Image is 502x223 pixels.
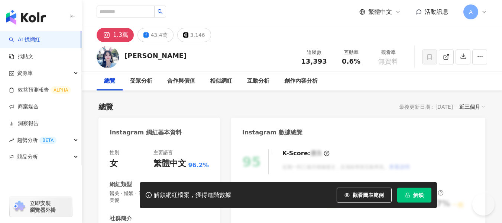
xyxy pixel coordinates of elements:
[337,49,365,56] div: 互動率
[150,30,167,40] div: 43.4萬
[110,158,118,169] div: 女
[17,65,33,82] span: 資源庫
[104,77,115,86] div: 總覽
[337,188,392,203] button: 觀看圖表範例
[39,137,56,144] div: BETA
[97,46,119,68] img: KOL Avatar
[130,77,152,86] div: 受眾分析
[12,201,26,213] img: chrome extension
[342,58,360,65] span: 0.6%
[153,149,173,156] div: 主要語言
[9,86,71,94] a: 效益預測報告ALPHA
[399,104,453,110] div: 最後更新日期：[DATE]
[190,30,205,40] div: 3,146
[30,200,56,213] span: 立即安裝 瀏覽器外掛
[282,149,330,157] div: K-Score :
[9,120,39,127] a: 洞察報告
[353,192,384,198] span: 觀看圖表範例
[124,51,187,60] div: [PERSON_NAME]
[10,197,72,217] a: chrome extension立即安裝 瀏覽器外掛
[17,132,56,149] span: 趨勢分析
[97,28,134,42] button: 1.3萬
[158,9,163,14] span: search
[9,53,33,60] a: 找貼文
[425,8,448,15] span: 活動訊息
[6,10,46,25] img: logo
[110,149,119,156] div: 性別
[137,28,173,42] button: 43.4萬
[177,28,211,42] button: 3,146
[210,77,232,86] div: 相似網紅
[247,77,269,86] div: 互動分析
[153,158,186,169] div: 繁體中文
[9,103,39,111] a: 商案媒合
[113,30,128,40] div: 1.3萬
[9,138,14,143] span: rise
[300,49,328,56] div: 追蹤數
[242,128,302,137] div: Instagram 數據總覽
[154,191,231,199] div: 解鎖網紅檔案，獲得進階數據
[188,161,209,169] span: 96.2%
[98,102,113,112] div: 總覽
[378,58,398,65] span: 無資料
[17,149,38,165] span: 競品分析
[301,57,327,65] span: 13,393
[9,36,40,44] a: searchAI 找網紅
[110,215,132,223] div: 社群簡介
[459,102,485,112] div: 近三個月
[167,77,195,86] div: 合作與價值
[469,8,473,16] span: A
[284,77,318,86] div: 創作內容分析
[397,188,431,203] button: 解鎖
[110,128,182,137] div: Instagram 網紅基本資料
[110,181,132,188] div: 網紅類型
[374,49,402,56] div: 觀看率
[368,8,392,16] span: 繁體中文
